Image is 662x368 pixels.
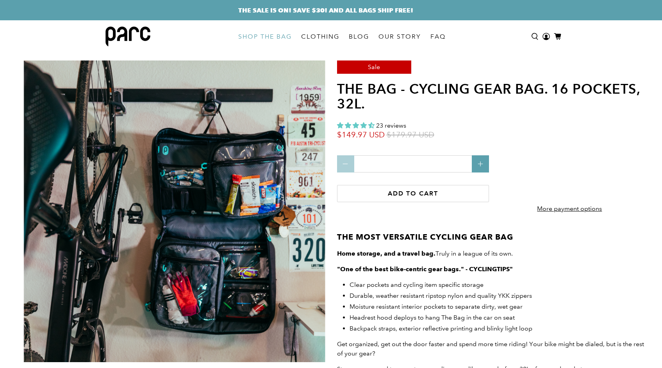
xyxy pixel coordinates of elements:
[296,26,344,48] a: CLOTHING
[337,250,342,257] strong: H
[23,60,325,362] img: Parc cycling gear bag hanging open on garage wall next to road bike. Bike gear bag filled with cy...
[238,5,413,15] a: THE SALE IS ON! SAVE $30! AND ALL BAGS SHIP FREE!
[376,122,406,129] span: 23 reviews
[342,250,435,257] strong: ome storage, and a travel bag.
[234,20,450,53] nav: main navigation
[342,250,513,257] span: Truly in a league of its own.
[388,190,438,197] span: Add to cart
[350,325,532,332] span: Backpack straps, exterior reflective printing and blinky light loop
[426,26,450,48] a: FAQ
[337,82,651,112] h1: THE BAG - cycling gear bag. 16 pockets, 32L.
[350,303,523,310] span: Moisture resistant interior pockets to separate dirty, wet gear
[350,314,515,321] span: Headrest hood deploys to hang The Bag in the car on seat
[374,26,426,48] a: OUR STORY
[350,281,484,288] span: Clear pockets and cycling item specific storage
[344,26,374,48] a: BLOG
[337,122,375,129] span: 4.65 stars
[337,340,644,357] span: Get organized, get out the door faster and spend more time riding! Your bike might be dialed, but...
[350,292,532,299] span: Durable, weather resistant ripstop nylon and quality YKK zippers
[105,27,150,46] img: parc bag logo
[337,265,513,273] strong: "One of the best bike-centric gear bags." - CYCLINGTIPS"
[337,130,385,140] span: $149.97 USD
[234,26,296,48] a: SHOP THE BAG
[337,185,489,202] button: Add to cart
[387,130,434,140] span: $179.97 USD
[368,63,380,71] span: Sale
[509,199,630,223] a: More payment options
[337,232,513,242] strong: THE MOST VERSATILE CYCLING GEAR BAG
